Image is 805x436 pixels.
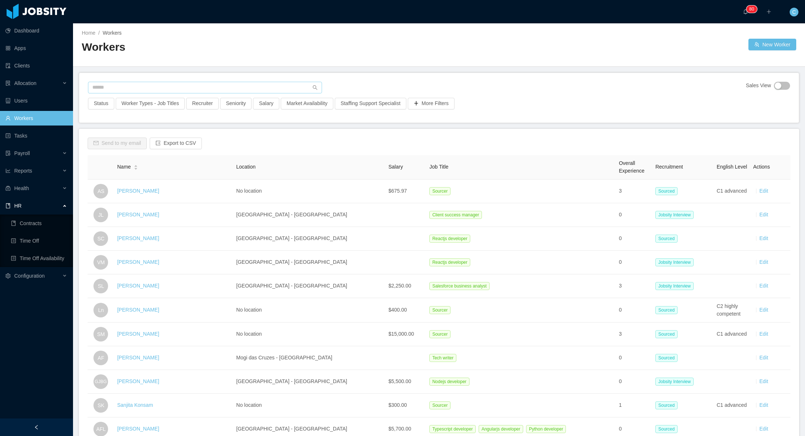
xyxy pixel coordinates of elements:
h2: Workers [82,40,439,55]
span: C [792,8,796,16]
span: Sourced [655,425,678,433]
span: Payroll [14,150,30,156]
a: [PERSON_NAME] [117,283,159,289]
td: 1 [616,394,652,417]
a: [PERSON_NAME] [117,307,159,313]
span: Sourced [655,235,678,243]
span: $300.00 [388,402,407,408]
span: Angularjs developer [479,425,523,433]
span: Typescript developer [429,425,476,433]
span: Reports [14,168,32,174]
span: SL [98,279,104,293]
i: icon: setting [5,273,11,278]
a: Jobsity Interview [655,378,697,384]
button: Staffing Support Specialist [335,98,406,109]
span: Salary [388,164,403,170]
i: icon: solution [5,81,11,86]
span: English Level [717,164,747,170]
td: 0 [616,370,652,394]
a: icon: userWorkers [5,111,67,126]
td: C1 advanced [714,180,750,203]
a: Edit [759,259,768,265]
a: Sanjita Konsam [117,402,153,408]
a: Sourced [655,307,681,313]
a: Sourced [655,426,681,432]
td: C1 advanced [714,394,750,417]
button: Recruiter [186,98,219,109]
a: Jobsity Interview [655,283,697,289]
span: JL [98,208,104,222]
a: Sourced [655,235,681,241]
a: Home [82,30,95,36]
td: 3 [616,323,652,346]
span: $675.97 [388,188,407,194]
td: Mogi das Cruzes - [GEOGRAPHIC_DATA] [233,346,386,370]
td: No location [233,180,386,203]
div: Sort [134,164,138,169]
span: HR [14,203,22,209]
td: 3 [616,180,652,203]
p: 0 [752,5,754,13]
i: icon: caret-down [134,167,138,169]
span: GJBG [95,375,107,388]
span: Tech writer [429,354,456,362]
a: Jobsity Interview [655,212,697,217]
span: Allocation [14,80,37,86]
span: Salesforce business analyst [429,282,490,290]
span: Client success manager [429,211,482,219]
span: Sourced [655,330,678,338]
td: 0 [616,346,652,370]
td: No location [233,323,386,346]
td: 0 [616,203,652,227]
a: Edit [759,235,768,241]
button: Seniority [220,98,252,109]
a: [PERSON_NAME] [117,331,159,337]
span: $2,250.00 [388,283,411,289]
a: Sourced [655,331,681,337]
span: Sourcer [429,187,451,195]
span: AS [97,184,104,198]
a: [PERSON_NAME] [117,378,159,384]
button: Market Availability [281,98,333,109]
span: Reactjs developer [429,258,470,266]
a: Edit [759,283,768,289]
span: Sourced [655,401,678,409]
span: Actions [753,164,770,170]
span: Jobsity Interview [655,378,694,386]
td: C1 advanced [714,323,750,346]
span: Health [14,185,29,191]
a: icon: profileTime Off [11,234,67,248]
span: Overall Experience [619,160,644,174]
a: [PERSON_NAME] [117,212,159,217]
a: icon: bookContracts [11,216,67,231]
span: Sourced [655,354,678,362]
a: icon: pie-chartDashboard [5,23,67,38]
span: Sourcer [429,401,451,409]
a: Edit [759,426,768,432]
i: icon: bell [743,9,748,14]
button: Status [88,98,114,109]
span: Name [117,163,131,171]
td: [GEOGRAPHIC_DATA] - [GEOGRAPHIC_DATA] [233,251,386,274]
span: SK [97,398,104,413]
span: Workers [103,30,122,36]
span: / [98,30,100,36]
span: SM [97,327,105,342]
span: Nodejs developer [429,378,469,386]
span: Jobsity Interview [655,258,694,266]
span: Sourcer [429,330,451,338]
i: icon: book [5,203,11,208]
span: Reactjs developer [429,235,470,243]
a: Sourced [655,188,681,194]
i: icon: caret-up [134,164,138,166]
button: Worker Types - Job Titles [116,98,185,109]
p: 8 [749,5,752,13]
button: icon: exportExport to CSV [150,138,202,149]
a: Edit [759,331,768,337]
a: icon: profileTime Off Availability [11,251,67,266]
span: $5,500.00 [388,378,411,384]
td: 0 [616,251,652,274]
button: icon: plusMore Filters [408,98,455,109]
span: $15,000.00 [388,331,414,337]
a: icon: appstoreApps [5,41,67,55]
